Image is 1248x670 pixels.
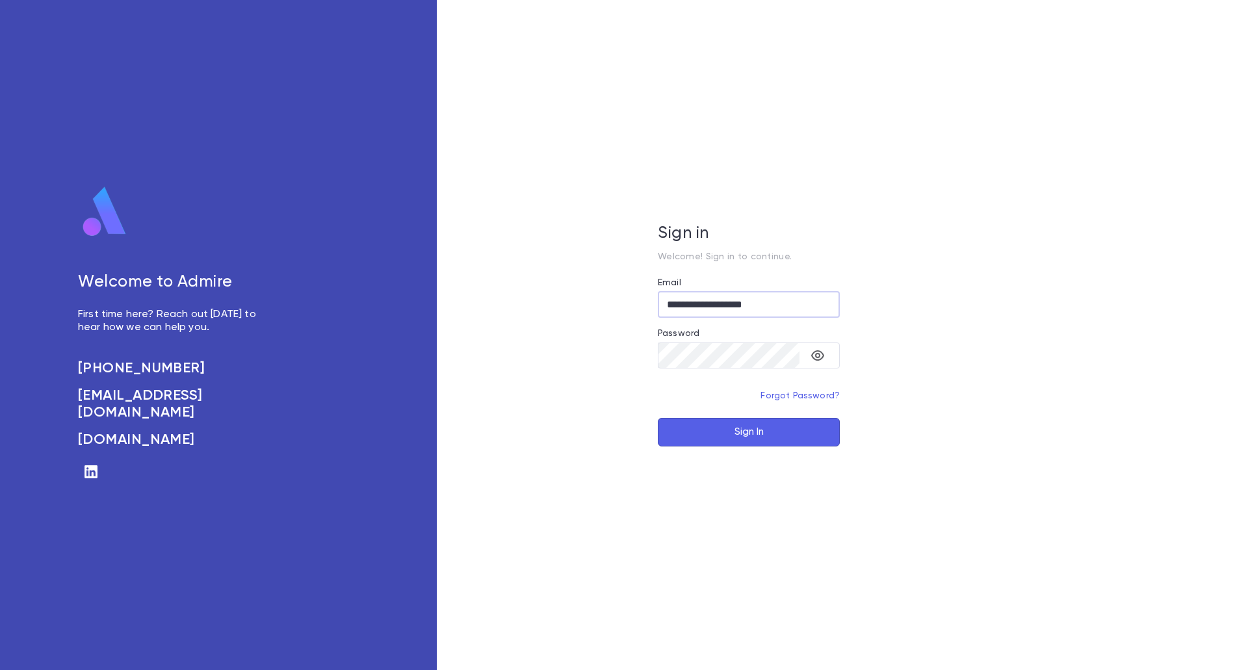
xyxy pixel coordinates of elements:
a: Forgot Password? [760,391,840,400]
label: Email [658,277,681,288]
h5: Welcome to Admire [78,273,270,292]
a: [DOMAIN_NAME] [78,432,270,448]
p: First time here? Reach out [DATE] to hear how we can help you. [78,308,270,334]
label: Password [658,328,699,339]
a: [PHONE_NUMBER] [78,360,270,377]
button: toggle password visibility [805,342,831,368]
a: [EMAIL_ADDRESS][DOMAIN_NAME] [78,387,270,421]
p: Welcome! Sign in to continue. [658,251,840,262]
button: Sign In [658,418,840,446]
h5: Sign in [658,224,840,244]
img: logo [78,186,131,238]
